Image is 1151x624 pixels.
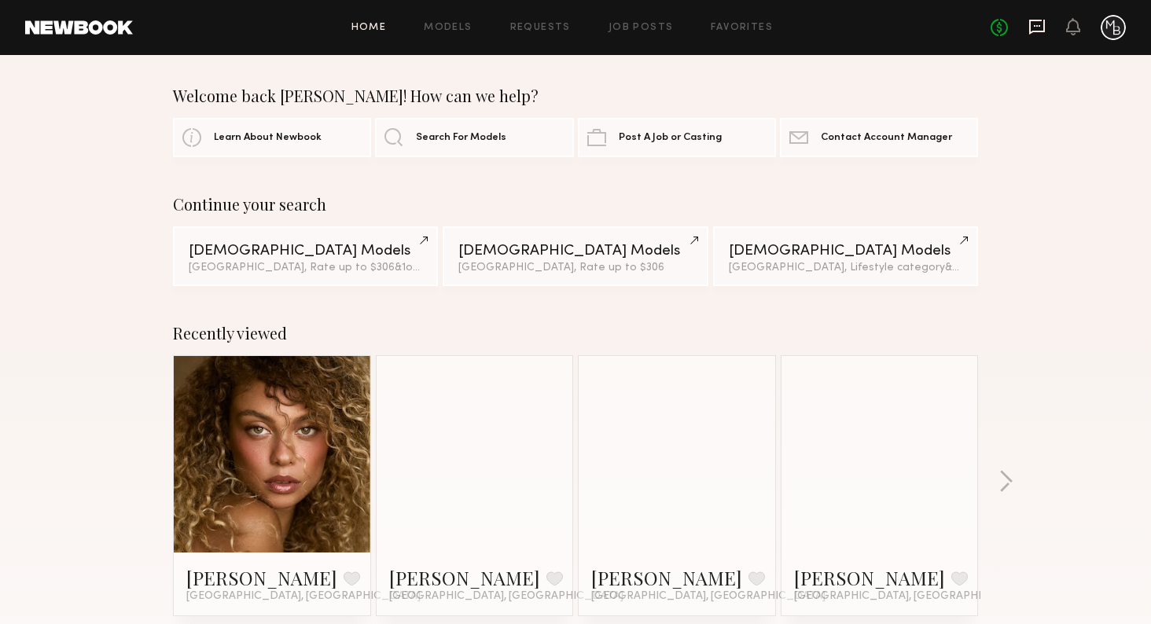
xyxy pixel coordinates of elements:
span: Learn About Newbook [214,133,322,143]
span: & 2 other filter s [945,262,1020,273]
a: [PERSON_NAME] [186,565,337,590]
a: Search For Models [375,118,573,157]
span: Post A Job or Casting [619,133,722,143]
span: [GEOGRAPHIC_DATA], [GEOGRAPHIC_DATA] [186,590,421,603]
div: [DEMOGRAPHIC_DATA] Models [189,244,422,259]
div: Recently viewed [173,324,978,343]
a: Favorites [711,23,773,33]
div: Continue your search [173,195,978,214]
a: Job Posts [609,23,674,33]
a: [PERSON_NAME] [591,565,742,590]
a: Models [424,23,472,33]
a: Contact Account Manager [780,118,978,157]
span: & 1 other filter [395,262,462,273]
div: [GEOGRAPHIC_DATA], Rate up to $306 [458,262,692,273]
div: [DEMOGRAPHIC_DATA] Models [458,244,692,259]
a: Post A Job or Casting [578,118,776,157]
a: [PERSON_NAME] [794,565,945,590]
a: [PERSON_NAME] [389,565,540,590]
a: [DEMOGRAPHIC_DATA] Models[GEOGRAPHIC_DATA], Rate up to $306 [443,226,708,286]
span: [GEOGRAPHIC_DATA], [GEOGRAPHIC_DATA] [591,590,826,603]
a: Home [351,23,387,33]
div: [GEOGRAPHIC_DATA], Lifestyle category [729,262,962,273]
div: Welcome back [PERSON_NAME]! How can we help? [173,86,978,105]
span: Contact Account Manager [821,133,952,143]
span: [GEOGRAPHIC_DATA], [GEOGRAPHIC_DATA] [794,590,1028,603]
a: [DEMOGRAPHIC_DATA] Models[GEOGRAPHIC_DATA], Lifestyle category&2other filters [713,226,978,286]
a: Learn About Newbook [173,118,371,157]
span: Search For Models [416,133,506,143]
a: Requests [510,23,571,33]
a: [DEMOGRAPHIC_DATA] Models[GEOGRAPHIC_DATA], Rate up to $306&1other filter [173,226,438,286]
div: [DEMOGRAPHIC_DATA] Models [729,244,962,259]
span: [GEOGRAPHIC_DATA], [GEOGRAPHIC_DATA] [389,590,623,603]
div: [GEOGRAPHIC_DATA], Rate up to $306 [189,262,422,273]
